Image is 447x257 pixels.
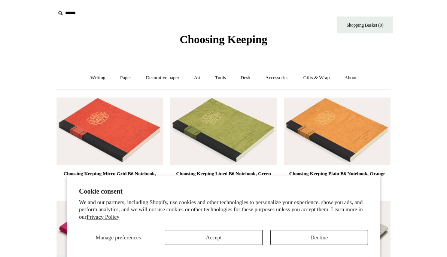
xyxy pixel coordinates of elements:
[79,199,368,221] p: We and our partners, including Shopify, use cookies and other technologies to personalize your ex...
[170,98,277,165] a: Choosing Keeping Lined B6 Notebook, Green Choosing Keeping Lined B6 Notebook, Green
[209,68,233,88] a: Tools
[337,17,393,33] a: Shopping Basket (0)
[284,98,390,165] a: Choosing Keeping Plain B6 Notebook, Orange Ochre Choosing Keeping Plain B6 Notebook, Orange Ochre
[58,169,161,187] div: Choosing Keeping Micro Grid B6 Notebook, Vermilion
[79,230,157,245] button: Manage preferences
[297,68,337,88] a: Gifts & Wrap
[180,33,267,45] span: Choosing Keeping
[187,68,207,88] a: Art
[57,98,163,165] img: Choosing Keeping Micro Grid B6 Notebook, Vermilion
[259,68,295,88] a: Accessories
[84,68,112,88] a: Writing
[284,169,390,200] a: Choosing Keeping Plain B6 Notebook, Orange Ochre £18.00
[286,169,389,187] div: Choosing Keeping Plain B6 Notebook, Orange Ochre
[170,169,277,200] a: Choosing Keeping Lined B6 Notebook, Green £18.00
[57,98,163,165] a: Choosing Keeping Micro Grid B6 Notebook, Vermilion Choosing Keeping Micro Grid B6 Notebook, Vermi...
[113,68,138,88] a: Paper
[172,169,275,178] div: Choosing Keeping Lined B6 Notebook, Green
[95,234,141,240] span: Manage preferences
[338,68,364,88] a: About
[170,98,277,165] img: Choosing Keeping Lined B6 Notebook, Green
[86,214,119,220] a: Privacy Policy
[270,230,368,245] button: Decline
[180,39,267,44] a: Choosing Keeping
[139,68,186,88] a: Decorative paper
[57,169,163,200] a: Choosing Keeping Micro Grid B6 Notebook, Vermilion £18.00
[165,230,262,245] button: Accept
[234,68,258,88] a: Desk
[79,188,368,195] h2: Cookie consent
[284,98,390,165] img: Choosing Keeping Plain B6 Notebook, Orange Ochre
